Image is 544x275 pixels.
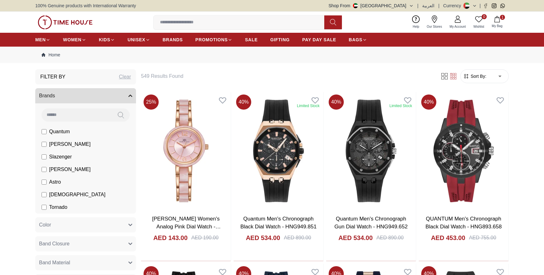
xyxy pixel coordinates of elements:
[144,95,159,110] span: 25 %
[377,234,404,242] div: AED 890.00
[246,233,280,242] h4: AED 534.00
[423,14,446,30] a: Our Stores
[424,24,445,29] span: Our Stores
[488,15,506,30] button: 1My Bag
[489,24,505,28] span: My Bag
[127,37,145,43] span: UNISEX
[469,234,496,242] div: AED 755.00
[195,37,228,43] span: PROMOTIONS
[270,34,290,45] a: GIFTING
[431,233,465,242] h4: AED 453.00
[63,37,82,43] span: WOMEN
[35,37,46,43] span: MEN
[39,221,51,229] span: Color
[42,142,47,147] input: [PERSON_NAME]
[39,240,70,248] span: Band Closure
[42,205,47,210] input: Tornado
[479,3,481,9] span: |
[500,15,505,20] span: 1
[470,14,488,30] a: 0Wishlist
[334,216,408,230] a: Quantum Men's Chronograph Gun Dial Watch - HNG949.652
[500,3,505,8] a: Whatsapp
[421,95,436,110] span: 40 %
[35,3,136,9] span: 100% Genuine products with International Warranty
[153,233,188,242] h4: AED 143.00
[482,14,487,19] span: 0
[240,216,316,230] a: Quantum Men's Chronograph Black Dial Watch - HNG949.851
[422,3,434,9] button: العربية
[438,3,439,9] span: |
[35,217,136,232] button: Color
[409,14,423,30] a: Help
[471,24,487,29] span: Wishlist
[63,34,86,45] a: WOMEN
[99,34,115,45] a: KIDS
[443,3,464,9] div: Currency
[42,167,47,172] input: [PERSON_NAME]
[49,128,70,135] span: Quantum
[163,34,183,45] a: BRANDS
[245,34,258,45] a: SALE
[49,178,61,186] span: Astro
[463,73,486,79] button: Sort By:
[39,92,55,100] span: Brands
[469,73,486,79] span: Sort By:
[163,37,183,43] span: BRANDS
[417,3,419,9] span: |
[42,129,47,134] input: Quantum
[297,103,320,108] div: Limited Stock
[492,3,496,8] a: Instagram
[49,153,72,161] span: Slazenger
[191,234,218,242] div: AED 190.00
[42,192,47,197] input: [DEMOGRAPHIC_DATA]
[326,92,416,210] img: Quantum Men's Chronograph Gun Dial Watch - HNG949.652
[119,73,131,81] div: Clear
[329,3,414,9] button: Shop From[GEOGRAPHIC_DATA]
[419,92,508,210] img: QUANTUM Men's Chronograph Black Dial Watch - HNG893.658
[49,140,91,148] span: [PERSON_NAME]
[42,52,60,58] a: Home
[447,24,468,29] span: My Account
[389,103,412,108] div: Limited Stock
[284,234,311,242] div: AED 890.00
[245,37,258,43] span: SALE
[349,34,367,45] a: BAGS
[99,37,110,43] span: KIDS
[152,216,221,238] a: [PERSON_NAME] Women's Analog Pink Dial Watch - K24501-RCPP
[42,154,47,159] input: Slazenger
[483,3,488,8] a: Facebook
[42,180,47,185] input: Astro
[35,34,50,45] a: MEN
[329,95,344,110] span: 40 %
[338,233,373,242] h4: AED 534.00
[40,73,65,81] h3: Filter By
[410,24,422,29] span: Help
[270,37,290,43] span: GIFTING
[35,255,136,270] button: Band Material
[302,37,336,43] span: PAY DAY SALE
[35,88,136,103] button: Brands
[141,92,231,210] img: Kenneth Scott Women's Analog Pink Dial Watch - K24501-RCPP
[302,34,336,45] a: PAY DAY SALE
[49,203,67,211] span: Tornado
[38,15,93,29] img: ...
[195,34,233,45] a: PROMOTIONS
[236,95,251,110] span: 40 %
[127,34,150,45] a: UNISEX
[353,3,358,8] img: United Arab Emirates
[35,47,509,63] nav: Breadcrumb
[234,92,323,210] img: Quantum Men's Chronograph Black Dial Watch - HNG949.851
[35,236,136,251] button: Band Closure
[49,191,105,198] span: [DEMOGRAPHIC_DATA]
[349,37,362,43] span: BAGS
[141,72,433,80] h6: 549 Results Found
[49,166,91,173] span: [PERSON_NAME]
[39,259,70,266] span: Band Material
[425,216,501,230] a: QUANTUM Men's Chronograph Black Dial Watch - HNG893.658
